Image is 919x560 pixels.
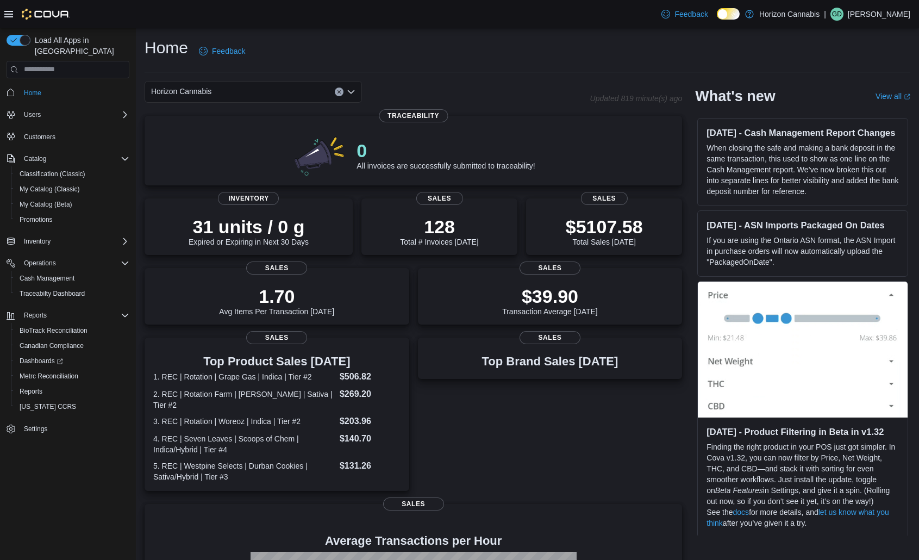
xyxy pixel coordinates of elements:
button: Home [2,85,134,101]
button: Traceabilty Dashboard [11,286,134,301]
img: Cova [22,9,70,20]
nav: Complex example [7,80,129,465]
span: Feedback [212,46,245,57]
button: Users [2,107,134,122]
button: Inventory [20,235,55,248]
h2: What's new [695,88,775,105]
span: Sales [520,262,580,275]
span: Sales [416,192,462,205]
span: Feedback [674,9,708,20]
a: Dashboards [11,353,134,369]
p: [PERSON_NAME] [848,8,910,21]
button: My Catalog (Classic) [11,182,134,197]
button: My Catalog (Beta) [11,197,134,212]
div: All invoices are successfully submitted to traceability! [357,140,535,170]
button: Clear input [335,88,343,96]
span: Horizon Cannabis [151,85,211,98]
button: BioTrack Reconciliation [11,323,134,338]
span: Cash Management [15,272,129,285]
button: Operations [2,256,134,271]
span: Metrc Reconciliation [20,372,78,381]
h3: [DATE] - ASN Imports Packaged On Dates [707,220,899,231]
span: Users [24,110,41,119]
span: Inventory [24,237,51,246]
button: Catalog [2,151,134,166]
span: Operations [20,257,129,270]
dd: $131.26 [340,459,401,472]
p: If you are using the Ontario ASN format, the ASN Import in purchase orders will now automatically... [707,235,899,267]
h3: [DATE] - Cash Management Report Changes [707,127,899,138]
a: Traceabilty Dashboard [15,287,89,300]
p: 0 [357,140,535,161]
span: My Catalog (Classic) [15,183,129,196]
span: My Catalog (Classic) [20,185,80,194]
span: Catalog [20,152,129,165]
button: Users [20,108,45,121]
a: View allExternal link [876,92,910,101]
button: Catalog [20,152,51,165]
p: $5107.58 [566,216,643,238]
h3: Top Product Sales [DATE] [153,355,401,368]
button: Reports [2,308,134,323]
button: Settings [2,421,134,437]
a: docs [733,508,749,517]
span: Promotions [20,215,53,224]
p: See the for more details, and after you’ve given it a try. [707,507,899,528]
p: Updated 819 minute(s) ago [590,94,683,103]
div: Gigi Dodds [830,8,843,21]
span: Reports [20,387,42,396]
span: Catalog [24,154,46,163]
span: Metrc Reconciliation [15,370,129,383]
button: Open list of options [347,88,355,96]
input: Dark Mode [717,8,740,20]
div: Avg Items Per Transaction [DATE] [219,285,334,316]
button: Operations [20,257,60,270]
a: Reports [15,385,47,398]
span: Classification (Classic) [15,167,129,181]
span: Users [20,108,129,121]
span: Dashboards [15,354,129,368]
a: Feedback [195,40,249,62]
span: Reports [20,309,129,322]
span: Traceabilty Dashboard [15,287,129,300]
span: Inventory [218,192,279,205]
span: Home [20,86,129,99]
button: Reports [20,309,51,322]
span: Promotions [15,213,129,226]
a: Classification (Classic) [15,167,90,181]
h4: Average Transactions per Hour [153,534,673,547]
span: Sales [383,497,444,511]
span: Reports [24,311,47,320]
span: Settings [24,425,47,433]
a: Settings [20,422,52,435]
span: Inventory [20,235,129,248]
span: BioTrack Reconciliation [20,326,87,335]
svg: External link [904,94,910,100]
span: [US_STATE] CCRS [20,402,76,411]
a: My Catalog (Beta) [15,198,77,211]
p: | [824,8,826,21]
span: Load All Apps in [GEOGRAPHIC_DATA] [30,35,129,57]
dt: 1. REC | Rotation | Grape Gas | Indica | Tier #2 [153,371,335,382]
dd: $269.20 [340,388,401,401]
p: 31 units / 0 g [189,216,309,238]
button: [US_STATE] CCRS [11,399,134,414]
dd: $203.96 [340,415,401,428]
span: Customers [24,133,55,141]
button: Classification (Classic) [11,166,134,182]
button: Reports [11,384,134,399]
span: Home [24,89,41,97]
span: BioTrack Reconciliation [15,324,129,337]
span: Reports [15,385,129,398]
button: Promotions [11,212,134,227]
p: 128 [400,216,478,238]
span: Settings [20,422,129,435]
span: Canadian Compliance [20,341,84,350]
p: When closing the safe and making a bank deposit in the same transaction, this used to show as one... [707,142,899,197]
div: Total Sales [DATE] [566,216,643,246]
button: Metrc Reconciliation [11,369,134,384]
a: Cash Management [15,272,79,285]
p: Finding the right product in your POS just got simpler. In Cova v1.32, you can now filter by Pric... [707,441,899,507]
h1: Home [145,37,188,59]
